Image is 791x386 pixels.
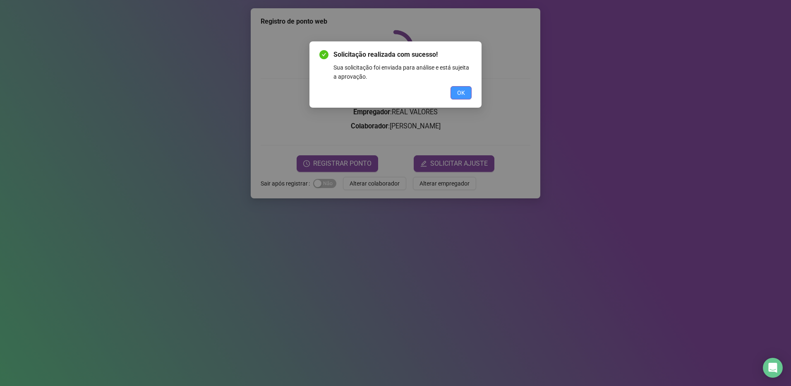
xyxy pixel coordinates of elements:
span: Solicitação realizada com sucesso! [333,50,472,60]
button: OK [451,86,472,99]
span: check-circle [319,50,328,59]
div: Open Intercom Messenger [763,358,783,378]
span: OK [457,88,465,97]
div: Sua solicitação foi enviada para análise e está sujeita a aprovação. [333,63,472,81]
